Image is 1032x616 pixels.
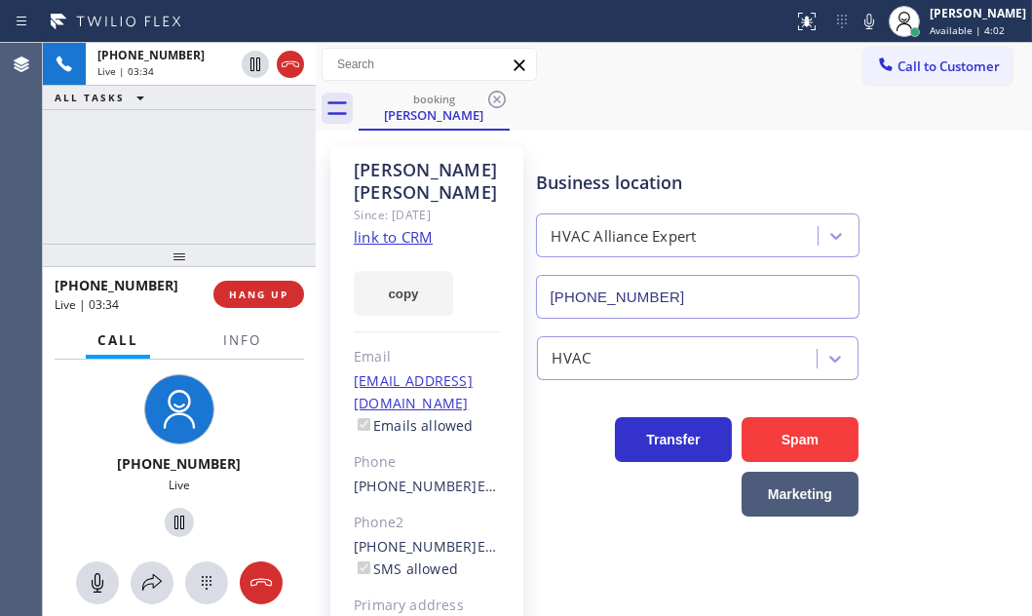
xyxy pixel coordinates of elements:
button: Spam [742,417,859,462]
span: Ext: 0 [478,537,510,556]
a: link to CRM [354,227,433,247]
div: Email [354,346,501,368]
button: Info [211,322,273,360]
input: Search [323,49,536,80]
button: copy [354,271,453,316]
button: Open directory [131,561,173,604]
button: Call [86,322,150,360]
input: Emails allowed [358,418,370,431]
div: Business location [537,170,859,196]
button: Hang up [240,561,283,604]
div: Phone2 [354,512,501,534]
button: ALL TASKS [43,86,164,109]
input: Phone Number [536,275,860,319]
span: Info [223,331,261,349]
span: ALL TASKS [55,91,125,104]
span: Ext: 0 [478,477,510,495]
button: Hold Customer [242,51,269,78]
span: Live | 03:34 [55,296,119,313]
span: Available | 4:02 [930,23,1005,37]
div: Since: [DATE] [354,204,501,226]
span: [PHONE_NUMBER] [118,454,242,473]
div: [PERSON_NAME] [361,106,508,124]
button: Open dialpad [185,561,228,604]
button: Call to Customer [863,48,1013,85]
span: Call [97,331,138,349]
a: [PHONE_NUMBER] [354,477,478,495]
span: Call to Customer [898,58,1000,75]
button: Hang up [277,51,304,78]
div: booking [361,92,508,106]
label: Emails allowed [354,416,474,435]
div: HVAC [553,347,592,369]
button: Transfer [615,417,732,462]
label: SMS allowed [354,559,458,578]
input: SMS allowed [358,561,370,574]
a: [EMAIL_ADDRESS][DOMAIN_NAME] [354,371,473,412]
button: Hold Customer [165,508,194,537]
a: [PHONE_NUMBER] [354,537,478,556]
span: Live [169,477,190,493]
div: [PERSON_NAME] [930,5,1026,21]
div: HVAC Alliance Expert [552,225,697,248]
button: HANG UP [213,281,304,308]
button: Mute [856,8,883,35]
button: Mute [76,561,119,604]
button: Marketing [742,472,859,517]
div: Phone [354,451,501,474]
div: [PERSON_NAME] [PERSON_NAME] [354,159,501,204]
span: Live | 03:34 [97,64,154,78]
span: HANG UP [229,288,288,301]
div: Pete Massimini [361,87,508,129]
span: [PHONE_NUMBER] [55,276,178,294]
span: [PHONE_NUMBER] [97,47,205,63]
